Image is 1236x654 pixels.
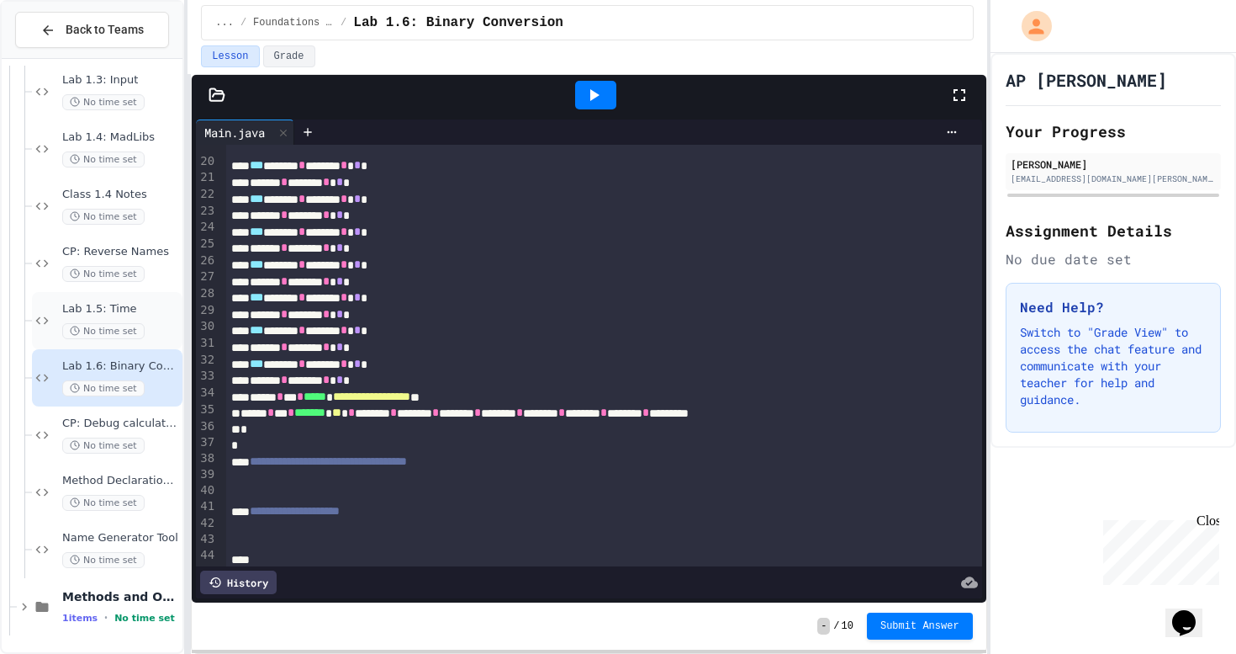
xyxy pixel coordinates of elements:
div: 26 [196,253,217,269]
div: 34 [196,385,217,401]
span: Foundations of Java [253,16,334,29]
span: Back to Teams [66,21,144,39]
div: 41 [196,498,217,515]
p: Switch to "Grade View" to access the chat feature and communicate with your teacher for help and ... [1020,324,1207,408]
div: 28 [196,285,217,302]
div: 35 [196,401,217,418]
div: 25 [196,236,217,253]
button: Submit Answer [867,613,973,640]
div: 32 [196,352,217,369]
div: Main.java [196,120,294,145]
span: No time set [114,613,175,624]
span: Lab 1.4: MadLibs [62,130,179,145]
span: Lab 1.5: Time [62,302,179,316]
span: No time set [62,552,145,568]
span: No time set [62,266,145,282]
div: My Account [1004,7,1056,45]
div: 27 [196,269,217,285]
div: 39 [196,466,217,482]
div: 37 [196,434,217,450]
span: 10 [842,619,853,633]
div: 21 [196,169,217,186]
span: CP: Reverse Names [62,245,179,259]
span: No time set [62,323,145,339]
div: 40 [196,482,217,498]
button: Back to Teams [15,12,169,48]
span: 1 items [62,613,98,624]
span: Submit Answer [880,619,959,633]
div: 38 [196,450,217,467]
div: History [200,571,277,594]
span: Lab 1.3: Input [62,73,179,88]
span: Method Declaration Helper [62,474,179,488]
span: No time set [62,380,145,396]
span: / [341,16,346,29]
span: / [240,16,246,29]
span: ... [215,16,234,29]
div: 24 [196,219,217,236]
span: Lab 1.6: Binary Conversion [62,359,179,374]
div: Chat with us now!Close [7,7,116,107]
span: No time set [62,152,145,167]
span: No time set [62,438,145,454]
span: Methods and Objects [62,589,179,604]
h2: Assignment Details [1006,219,1221,242]
div: No due date set [1006,249,1221,269]
span: No time set [62,94,145,110]
div: 23 [196,203,217,220]
span: • [104,611,108,625]
h3: Need Help? [1020,297,1207,317]
button: Lesson [201,45,259,67]
span: / [833,619,839,633]
span: Name Generator Tool [62,531,179,545]
div: [PERSON_NAME] [1011,157,1216,172]
span: No time set [62,495,145,511]
div: 44 [196,547,217,563]
button: Grade [263,45,315,67]
iframe: chat widget [1165,587,1219,637]
div: 42 [196,515,217,531]
span: Class 1.4 Notes [62,188,179,202]
h2: Your Progress [1006,120,1221,143]
div: 22 [196,186,217,203]
span: Lab 1.6: Binary Conversion [353,13,563,33]
iframe: chat widget [1096,513,1219,585]
span: No time set [62,209,145,225]
div: 30 [196,318,217,335]
div: 43 [196,531,217,547]
div: 29 [196,302,217,319]
span: CP: Debug calculations [62,417,179,431]
div: [EMAIL_ADDRESS][DOMAIN_NAME][PERSON_NAME] [1011,173,1216,185]
div: Main.java [196,124,273,141]
div: 33 [196,368,217,385]
div: 31 [196,335,217,352]
h1: AP [PERSON_NAME] [1006,68,1167,92]
div: 36 [196,418,217,434]
div: 20 [196,153,217,170]
span: - [817,618,830,635]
